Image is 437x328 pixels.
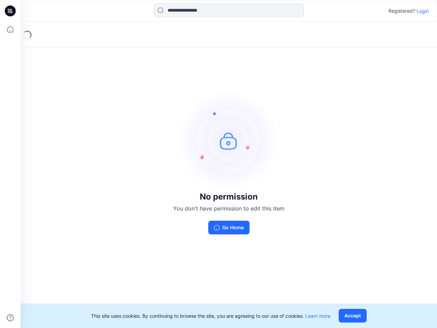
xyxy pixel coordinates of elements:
[389,7,415,15] p: Registered?
[178,90,280,192] img: no-perm.svg
[208,221,250,234] button: Go Home
[173,204,284,213] p: You don't have permission to edit this item
[305,313,330,319] a: Learn more
[417,8,429,15] p: Login
[91,312,330,319] p: This site uses cookies. By continuing to browse the site, you are agreeing to our use of cookies.
[339,309,367,323] button: Accept
[173,192,284,202] h3: No permission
